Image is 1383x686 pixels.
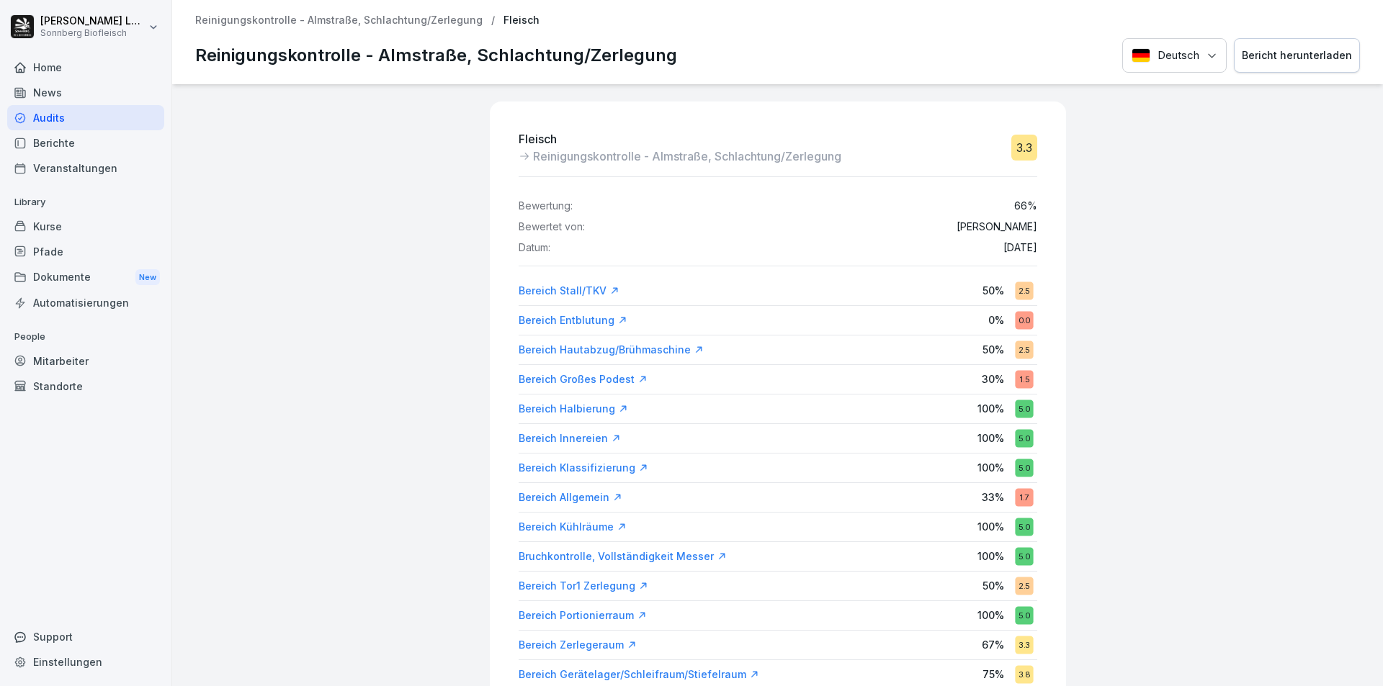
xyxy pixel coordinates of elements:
[1015,577,1033,595] div: 2.5
[1158,48,1199,64] p: Deutsch
[7,264,164,291] div: Dokumente
[40,28,146,38] p: Sonnberg Biofleisch
[1132,48,1150,63] img: Deutsch
[7,348,164,374] a: Mitarbeiter
[40,15,146,27] p: [PERSON_NAME] Lumetsberger
[519,402,628,416] a: Bereich Halbierung
[7,130,164,155] div: Berichte
[519,520,627,534] a: Bereich Kühlräume
[1015,518,1033,536] div: 5.0
[1015,488,1033,506] div: 1.7
[519,549,727,564] a: Bruchkontrolle, Vollständigkeit Messer
[519,200,573,212] p: Bewertung:
[7,214,164,239] a: Kurse
[519,638,637,652] a: Bereich Zerlegeraum
[1014,200,1037,212] p: 66 %
[977,519,1004,534] p: 100 %
[135,269,160,286] div: New
[7,55,164,80] a: Home
[533,148,841,165] p: Reinigungskontrolle - Almstraße, Schlachtung/Zerlegung
[519,372,648,387] a: Bereich Großes Podest
[519,130,841,148] p: Fleisch
[195,14,483,27] a: Reinigungskontrolle - Almstraße, Schlachtung/Zerlegung
[7,239,164,264] a: Pfade
[519,242,550,254] p: Datum:
[519,490,622,505] a: Bereich Allgemein
[977,401,1004,416] p: 100 %
[983,342,1004,357] p: 50 %
[195,42,677,68] p: Reinigungskontrolle - Almstraße, Schlachtung/Zerlegung
[7,325,164,348] p: People
[1015,665,1033,683] div: 3.8
[7,264,164,291] a: DokumenteNew
[1015,311,1033,329] div: 0.0
[977,460,1004,475] p: 100 %
[1015,547,1033,565] div: 5.0
[519,667,759,682] div: Bereich Gerätelager/Schleifraum/Stiefelraum
[977,430,1004,446] p: 100 %
[1015,429,1033,447] div: 5.0
[982,637,1004,652] p: 67 %
[983,578,1004,593] p: 50 %
[1015,400,1033,418] div: 5.0
[7,290,164,315] a: Automatisierungen
[1003,242,1037,254] p: [DATE]
[1015,636,1033,654] div: 3.3
[7,155,164,181] a: Veranstaltungen
[519,343,704,357] a: Bereich Hautabzug/Brühmaschine
[1242,48,1352,63] div: Bericht herunterladen
[988,312,1004,328] p: 0 %
[957,221,1037,233] p: [PERSON_NAME]
[519,221,585,233] p: Bewertet von:
[982,489,1004,505] p: 33 %
[519,431,621,446] a: Bereich Innereien
[982,371,1004,387] p: 30 %
[503,14,540,27] p: Fleisch
[1015,340,1033,358] div: 2.5
[7,649,164,674] a: Einstellungen
[7,374,164,399] a: Standorte
[977,608,1004,623] p: 100 %
[491,14,495,27] p: /
[519,608,647,623] a: Bereich Portionierraum
[1015,459,1033,477] div: 5.0
[519,461,648,475] a: Bereich Klassifizierung
[7,191,164,214] p: Library
[519,284,619,298] a: Bereich Stall/TKV
[7,80,164,105] a: News
[1234,38,1360,73] button: Bericht herunterladen
[7,105,164,130] a: Audits
[519,313,627,328] a: Bereich Entblutung
[7,624,164,649] div: Support
[983,283,1004,298] p: 50 %
[983,667,1004,682] p: 75 %
[1015,370,1033,388] div: 1.5
[1122,38,1227,73] button: Language
[1011,135,1037,161] div: 3.3
[519,579,648,593] a: Bereich Tor1 Zerlegung
[1015,606,1033,624] div: 5.0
